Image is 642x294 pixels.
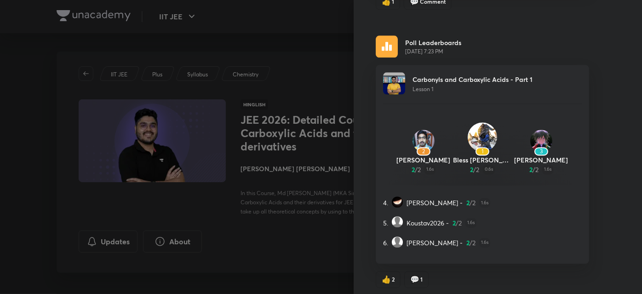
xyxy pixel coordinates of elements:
[466,198,470,208] span: 2
[412,165,415,174] span: 2
[470,238,472,248] span: /
[407,218,449,228] span: Koustav2026 -
[383,218,388,228] span: 5.
[407,198,463,208] span: [PERSON_NAME] -
[405,47,461,56] span: [DATE] 7:23 PM
[470,165,473,174] span: 2
[534,147,548,156] div: 3
[415,165,418,174] span: /
[476,165,479,174] span: 2
[453,155,512,165] p: Bless [PERSON_NAME]
[479,238,490,248] span: 1.6s
[383,72,405,94] img: Avatar
[472,198,476,208] span: 2
[413,75,533,84] p: Carbonyls and Carboxylic Acids - Part 1
[410,275,419,283] span: comment
[456,218,459,228] span: /
[479,198,490,208] span: 1.6s
[453,218,456,228] span: 2
[392,236,403,248] img: Avatar
[468,122,497,152] img: Avatar
[413,86,433,92] span: Lesson 1
[529,165,533,174] span: 2
[459,218,462,228] span: 2
[418,165,421,174] span: 2
[392,216,403,227] img: Avatar
[382,275,391,283] span: like
[420,275,423,283] span: 1
[530,130,552,152] img: Avatar
[405,38,461,47] p: Poll Leaderboards
[476,147,489,156] div: 1
[465,218,476,228] span: 1.6s
[470,198,472,208] span: /
[383,198,388,208] span: 4.
[376,35,398,58] img: rescheduled
[413,130,435,152] img: Avatar
[394,155,453,165] p: [PERSON_NAME]
[417,147,430,156] div: 2
[535,165,539,174] span: 2
[407,238,463,248] span: [PERSON_NAME] -
[466,238,470,248] span: 2
[392,196,403,208] img: Avatar
[473,165,476,174] span: /
[483,165,495,174] span: 0.6s
[383,238,388,248] span: 6.
[512,155,571,165] p: [PERSON_NAME]
[472,238,476,248] span: 2
[424,165,436,174] span: 1.6s
[533,165,535,174] span: /
[392,275,395,283] span: 2
[542,165,553,174] span: 1.6s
